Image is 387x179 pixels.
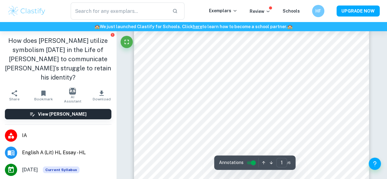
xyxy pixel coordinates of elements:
[9,97,20,101] span: Share
[69,88,76,95] img: AI Assistant
[62,95,84,103] span: AI Assistant
[337,6,380,17] button: UPGRADE NOW
[193,24,202,29] a: here
[219,159,244,166] span: Annotations
[287,160,291,166] span: / 6
[315,8,322,14] h6: HF
[5,36,111,82] h1: How does [PERSON_NAME] utilize symbolism [DATE] in the Life of [PERSON_NAME] to communicate [PERS...
[93,97,111,101] span: Download
[312,5,324,17] button: HF
[209,7,237,14] p: Exemplars
[29,87,58,104] button: Bookmark
[34,97,53,101] span: Bookmark
[7,5,46,17] img: Clastify logo
[87,87,116,104] button: Download
[95,24,100,29] span: 🏫
[283,9,300,13] a: Schools
[43,166,80,173] div: This exemplar is based on the current syllabus. Feel free to refer to it for inspiration/ideas wh...
[110,32,115,37] button: Report issue
[22,132,111,139] span: IA
[369,158,381,170] button: Help and Feedback
[71,2,167,20] input: Search for any exemplars...
[287,24,292,29] span: 🏫
[1,23,386,30] h6: We just launched Clastify for Schools. Click to learn how to become a school partner.
[250,8,270,15] p: Review
[43,166,80,173] span: Current Syllabus
[121,36,133,48] button: Fullscreen
[5,109,111,119] button: View [PERSON_NAME]
[22,166,38,173] span: [DATE]
[22,149,111,156] span: English A (Lit) HL Essay - HL
[58,87,87,104] button: AI Assistant
[38,111,87,117] h6: View [PERSON_NAME]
